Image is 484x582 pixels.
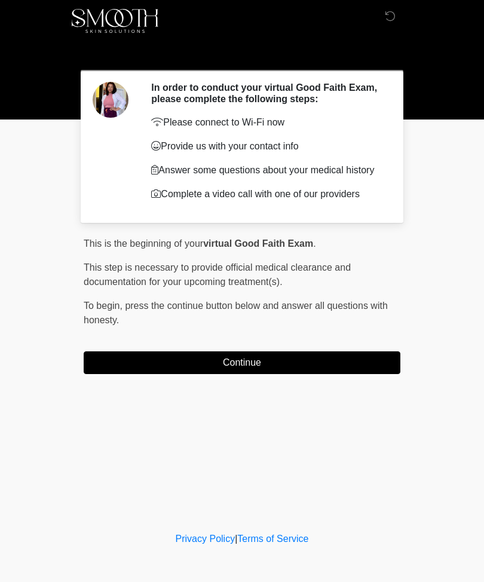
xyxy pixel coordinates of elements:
[176,534,235,544] a: Privacy Policy
[151,115,382,130] p: Please connect to Wi-Fi now
[93,82,128,118] img: Agent Avatar
[235,534,237,544] a: |
[151,187,382,201] p: Complete a video call with one of our providers
[84,262,351,287] span: This step is necessary to provide official medical clearance and documentation for your upcoming ...
[84,301,125,311] span: To begin,
[84,238,203,249] span: This is the beginning of your
[151,163,382,177] p: Answer some questions about your medical history
[313,238,315,249] span: .
[75,43,409,65] h1: ‎ ‎ ‎ ‎
[151,139,382,154] p: Provide us with your contact info
[203,238,313,249] strong: virtual Good Faith Exam
[84,351,400,374] button: Continue
[84,301,388,325] span: press the continue button below and answer all questions with honesty.
[151,82,382,105] h2: In order to conduct your virtual Good Faith Exam, please complete the following steps:
[237,534,308,544] a: Terms of Service
[72,9,158,33] img: Smooth Skin Solutions LLC Logo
